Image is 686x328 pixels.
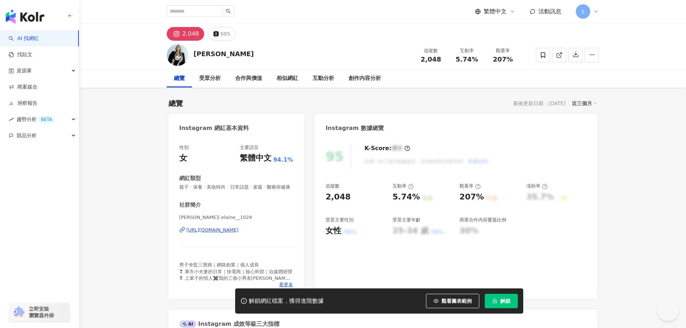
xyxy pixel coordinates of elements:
div: BETA [38,116,55,123]
div: 主要語言 [240,144,259,151]
div: [PERSON_NAME] [194,49,254,58]
span: 立即安裝 瀏覽器外掛 [29,306,54,319]
div: 合作與價值 [235,74,262,83]
span: 觀看圖表範例 [441,298,472,304]
div: 5.74% [393,192,420,203]
div: 總覽 [169,98,183,108]
div: 追蹤數 [326,183,340,189]
span: rise [9,117,14,122]
span: 親子 · 保養 · 美妝時尚 · 日常話題 · 家庭 · 醫療與健康 [179,184,293,190]
div: 女性 [326,225,341,237]
div: 漲粉率 [526,183,548,189]
div: 2,048 [326,192,351,203]
div: 總覽 [174,74,185,83]
div: 解鎖網紅檔案，獲得進階數據 [249,297,324,305]
div: 創作內容分析 [349,74,381,83]
div: 追蹤數 [417,47,445,54]
div: Instagram 成效等級三大指標 [179,320,279,328]
div: 觀看率 [459,183,481,189]
a: chrome extension立即安裝 瀏覽器外掛 [9,302,70,322]
span: search [226,9,231,14]
span: 解鎖 [500,298,510,304]
button: 觀看圖表範例 [426,294,479,308]
button: 685 [208,27,236,41]
div: 商業合作內容覆蓋比例 [459,217,506,223]
div: 性別 [179,144,189,151]
a: [URL][DOMAIN_NAME] [179,227,293,233]
div: 近三個月 [572,99,597,108]
span: 5.74% [456,56,478,63]
a: 洞察報告 [9,100,37,107]
div: 女 [179,153,187,164]
div: 互動率 [453,47,481,54]
div: 2,048 [183,29,199,39]
span: lock [492,298,497,304]
div: Instagram 網紅基本資料 [179,124,249,132]
span: 資源庫 [17,63,32,79]
div: AI [179,320,197,328]
div: 互動分析 [313,74,334,83]
span: 男子舍監三寶媽｜網路創業｜個人成長 ❢ 果市小夫妻的日常｜快電商｜核心幹部｜自媒體經營 ❢ 上輩子的情人✖️我的三個小男友[PERSON_NAME].程.誠三寶👶🏻 ❢ [PERSON_NAME... [179,262,292,294]
div: 受眾主要性別 [326,217,354,223]
button: 2,048 [167,27,205,41]
div: Instagram 數據總覽 [326,124,384,132]
img: logo [6,9,44,24]
span: 2,048 [421,55,441,63]
a: 商案媒合 [9,84,37,91]
span: 94.1% [273,156,293,164]
div: [URL][DOMAIN_NAME] [187,227,239,233]
span: 活動訊息 [538,8,561,15]
div: 網紅類型 [179,175,201,182]
span: 繁體中文 [484,8,507,15]
span: 207% [493,56,513,63]
button: 解鎖 [485,294,518,308]
div: 受眾主要年齡 [393,217,421,223]
div: 相似網紅 [277,74,298,83]
div: 社群簡介 [179,201,201,209]
span: S [581,8,584,15]
div: 觀看率 [489,47,517,54]
span: [PERSON_NAME]| elaine__1029 [179,214,293,221]
div: 受眾分析 [199,74,221,83]
div: 互動率 [393,183,414,189]
div: 繁體中文 [240,153,272,164]
div: 685 [220,29,230,39]
span: 趨勢分析 [17,111,55,127]
img: chrome extension [12,306,26,318]
img: KOL Avatar [167,44,188,66]
a: 找貼文 [9,51,32,58]
span: 競品分析 [17,127,37,144]
div: 最後更新日期：[DATE] [513,100,565,106]
a: searchAI 找網紅 [9,35,39,42]
div: K-Score : [364,144,410,152]
div: 207% [459,192,484,203]
span: 看更多 [279,282,293,288]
